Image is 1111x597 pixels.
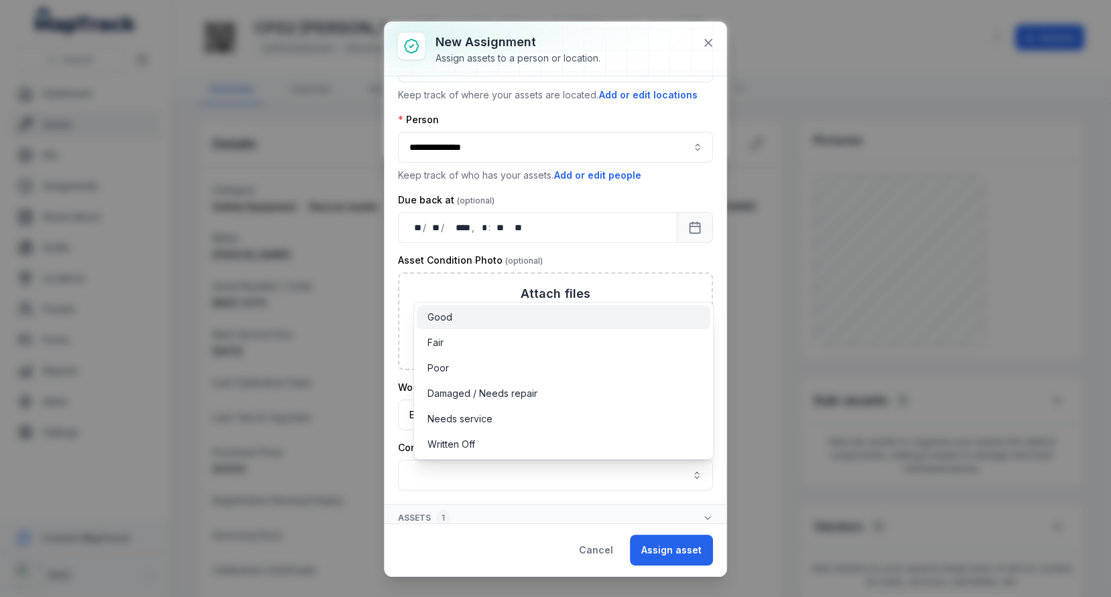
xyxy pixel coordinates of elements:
span: Written Off [428,438,475,451]
span: Good [428,311,452,324]
span: Needs service [428,412,493,426]
span: Damaged / Needs repair [428,387,537,400]
span: Poor [428,361,449,375]
span: Fair [428,336,444,349]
